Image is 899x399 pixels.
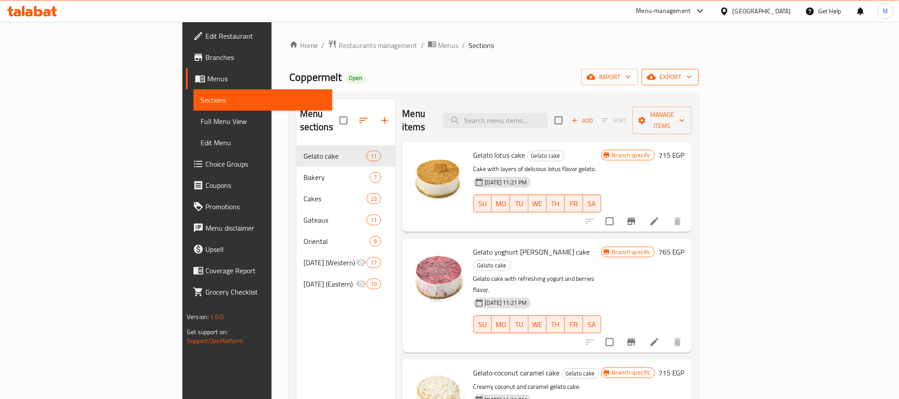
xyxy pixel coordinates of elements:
div: items [367,215,381,225]
span: Menus [438,40,459,51]
span: Gelato yoghurt [PERSON_NAME] cake [473,245,590,259]
div: Gateaux [304,215,367,225]
span: Gelato lotus cake [473,148,525,162]
span: M [883,6,888,16]
span: SA [587,197,598,210]
div: [DATE] (Western)17 [296,252,395,273]
a: Upsell [186,239,332,260]
span: TH [550,318,561,331]
span: 10 [367,280,380,288]
button: SA [583,315,601,333]
button: TU [510,315,528,333]
li: / [421,40,424,51]
span: Add [570,116,594,126]
span: Branch specific [609,368,655,377]
span: import [588,72,631,83]
span: MO [495,197,506,210]
span: Sort sections [353,110,374,131]
a: Menu disclaimer [186,217,332,239]
span: Gelato coconut caramel cake [473,366,560,379]
span: Oriental [304,236,370,247]
p: Creamy coconut and caramel gelato cake. [473,381,601,392]
a: Coupons [186,175,332,196]
a: Sections [193,89,332,111]
span: Add item [568,114,596,128]
button: MO [492,195,510,212]
span: WE [532,197,543,210]
div: [GEOGRAPHIC_DATA] [733,6,791,16]
span: MO [495,318,506,331]
button: TH [547,195,565,212]
span: 9 [370,237,380,246]
span: Bakery [304,172,370,183]
div: Bakery7 [296,167,395,188]
span: Edit Menu [201,137,325,148]
span: 11 [367,216,380,224]
button: WE [528,195,547,212]
span: export [649,72,692,83]
span: Menus [207,73,325,84]
a: Coverage Report [186,260,332,281]
button: Add section [374,110,395,131]
p: Cake with layers of delicious lotus flavor gelato. [473,164,601,175]
img: Gelato yoghurt berry cake [410,246,466,303]
span: Select all sections [334,111,353,130]
span: Sections [201,95,325,105]
div: items [370,172,381,183]
span: 1.0.0 [210,311,224,323]
span: Version: [187,311,209,323]
span: WE [532,318,543,331]
nav: breadcrumb [289,40,699,51]
span: Select section first [596,114,632,128]
span: SA [587,318,598,331]
div: Ramadan (Eastern) [304,279,356,289]
button: SU [473,195,492,212]
div: Gelato cake [304,151,367,161]
span: 17 [367,259,380,267]
input: search [443,113,548,128]
h6: 765 EGP [658,246,685,258]
div: Cakes23 [296,188,395,209]
span: Branch specific [609,151,655,160]
button: Branch-specific-item [621,211,642,232]
span: Restaurants management [339,40,418,51]
nav: Menu sections [296,142,395,298]
button: SU [473,315,492,333]
button: Manage items [632,107,692,134]
span: Menu disclaimer [205,223,325,233]
div: Menu-management [636,6,691,16]
h6: 715 EGP [658,149,685,161]
div: items [367,151,381,161]
div: Ramadan (Western) [304,257,356,268]
span: TH [550,197,561,210]
h6: 715 EGP [658,367,685,379]
span: Gelato cake [474,260,510,271]
span: Gelato cake [528,151,564,161]
button: import [581,69,638,85]
span: Cakes [304,193,367,204]
span: SU [477,318,489,331]
button: TH [547,315,565,333]
button: export [642,69,699,85]
a: Full Menu View [193,111,332,132]
span: SU [477,197,489,210]
div: Gateaux11 [296,209,395,231]
button: Add [568,114,596,128]
div: Gelato cake [473,260,511,271]
span: [DATE] 11:21 PM [481,178,531,187]
span: Edit Restaurant [205,31,325,41]
button: delete [667,211,688,232]
h2: Menu items [402,107,432,134]
button: TU [510,195,528,212]
button: delete [667,331,688,353]
img: Gelato lotus cake [410,149,466,206]
span: Select to update [600,333,619,351]
div: items [367,257,381,268]
span: Branch specific [609,248,655,256]
div: Gelato cake [527,151,564,161]
div: items [367,193,381,204]
button: MO [492,315,510,333]
span: Open [345,74,366,82]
